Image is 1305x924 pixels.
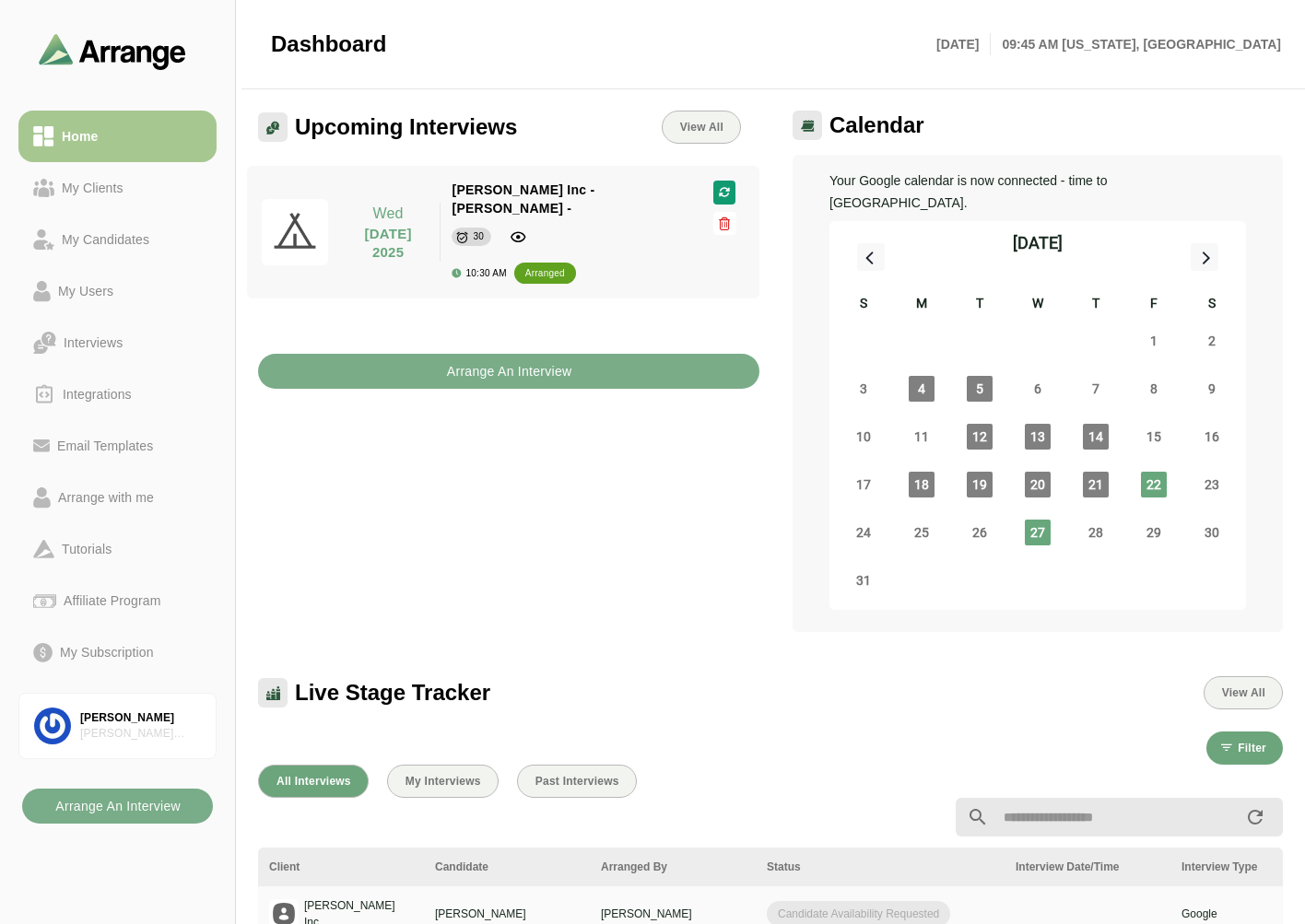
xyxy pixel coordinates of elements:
[258,354,759,389] button: Arrange An Interview
[54,789,181,824] b: Arrange An Interview
[1083,472,1109,497] span: Thursday, August 21, 2025
[347,203,429,225] p: Wed
[662,111,741,144] a: View All
[967,520,993,545] span: Tuesday, August 26, 2025
[80,726,201,742] div: [PERSON_NAME] Associates
[262,199,328,265] img: pwa-512x512.png
[517,765,637,798] button: Past Interviews
[829,111,924,139] span: Calendar
[851,472,876,497] span: Sunday, August 17, 2025
[1199,472,1225,497] span: Saturday, August 23, 2025
[679,121,723,134] span: View All
[851,424,876,450] span: Sunday, August 10, 2025
[1025,424,1051,450] span: Wednesday, August 13, 2025
[851,520,876,545] span: Sunday, August 24, 2025
[1206,731,1283,765] button: Filter
[835,293,893,317] div: S
[51,280,121,302] div: My Users
[18,265,217,317] a: My Users
[1013,230,1063,256] div: [DATE]
[601,906,745,922] p: [PERSON_NAME]
[1083,424,1109,450] span: Thursday, August 14, 2025
[1141,376,1167,402] span: Friday, August 8, 2025
[1025,472,1051,497] span: Wednesday, August 20, 2025
[18,523,217,575] a: Tutorials
[18,626,217,678] a: My Subscription
[295,679,490,707] span: Live Stage Tracker
[1199,328,1225,354] span: Saturday, August 2, 2025
[1066,293,1124,317] div: T
[1199,520,1225,545] span: Saturday, August 30, 2025
[446,354,572,389] b: Arrange An Interview
[1199,376,1225,402] span: Saturday, August 9, 2025
[829,170,1246,214] p: Your Google calendar is now connected - time to [GEOGRAPHIC_DATA].
[1009,293,1067,317] div: W
[258,765,369,798] button: All Interviews
[53,641,161,663] div: My Subscription
[80,710,201,726] div: [PERSON_NAME]
[1221,686,1265,699] span: View All
[909,520,935,545] span: Monday, August 25, 2025
[909,472,935,497] span: Monday, August 18, 2025
[295,113,517,141] span: Upcoming Interviews
[851,567,876,593] span: Sunday, August 31, 2025
[1141,424,1167,450] span: Friday, August 15, 2025
[1025,376,1051,402] span: Wednesday, August 6, 2025
[1124,293,1182,317] div: F
[893,293,951,317] div: M
[967,376,993,402] span: Tuesday, August 5, 2025
[51,486,161,509] div: Arrange with me
[1244,806,1266,828] i: appended action
[50,435,160,457] div: Email Templates
[18,368,217,420] a: Integrations
[525,264,565,283] div: arranged
[1083,376,1109,402] span: Thursday, August 7, 2025
[18,693,217,759] a: [PERSON_NAME][PERSON_NAME] Associates
[909,376,935,402] span: Monday, August 4, 2025
[601,859,745,875] div: Arranged By
[909,424,935,450] span: Monday, August 11, 2025
[54,177,131,199] div: My Clients
[535,775,619,788] span: Past Interviews
[851,376,876,402] span: Sunday, August 3, 2025
[1237,742,1266,754] span: Filter
[452,268,506,278] div: 10:30 AM
[18,575,217,626] a: Affiliate Program
[767,859,993,875] div: Status
[1083,520,1109,545] span: Thursday, August 28, 2025
[55,383,139,405] div: Integrations
[435,859,579,875] div: Candidate
[54,538,119,560] div: Tutorials
[18,162,217,214] a: My Clients
[54,125,105,147] div: Home
[452,182,594,216] span: [PERSON_NAME] Inc - [PERSON_NAME] -
[22,789,213,824] button: Arrange An Interview
[936,33,991,55] p: [DATE]
[1141,472,1167,497] span: Friday, August 22, 2025
[951,293,1009,317] div: T
[18,214,217,265] a: My Candidates
[1182,293,1240,317] div: S
[1204,676,1283,709] button: View All
[967,472,993,497] span: Tuesday, August 19, 2025
[1016,859,1159,875] div: Interview Date/Time
[967,424,993,450] span: Tuesday, August 12, 2025
[405,775,481,788] span: My Interviews
[271,30,386,58] span: Dashboard
[473,228,484,246] div: 30
[54,228,157,251] div: My Candidates
[1199,424,1225,450] span: Saturday, August 16, 2025
[39,33,186,69] img: arrangeai-name-small-logo.4d2b8aee.svg
[991,33,1281,55] p: 09:45 AM [US_STATE], [GEOGRAPHIC_DATA]
[347,225,429,262] p: [DATE] 2025
[269,859,413,875] div: Client
[1025,520,1051,545] span: Wednesday, August 27, 2025
[387,765,499,798] button: My Interviews
[276,775,351,788] span: All Interviews
[18,111,217,162] a: Home
[18,317,217,368] a: Interviews
[56,332,130,354] div: Interviews
[56,590,168,612] div: Affiliate Program
[1141,328,1167,354] span: Friday, August 1, 2025
[435,906,579,922] p: [PERSON_NAME]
